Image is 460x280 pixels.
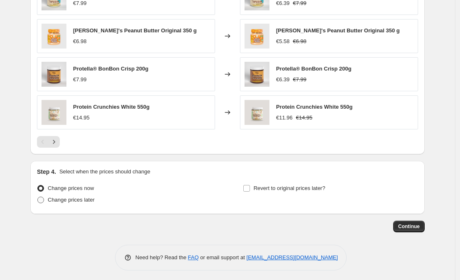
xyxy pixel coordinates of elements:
div: €6.98 [73,37,87,46]
button: Next [48,136,60,148]
span: [PERSON_NAME]'s Peanut Butter Original 350 g [73,27,197,34]
span: Change prices later [48,197,95,203]
img: 3_0c269791-b734-4a8f-a3f9-67f3f214e4bb_80x.png [42,100,66,125]
p: Select when the prices should change [59,168,150,176]
span: [PERSON_NAME]'s Peanut Butter Original 350 g [276,27,400,34]
div: €7.99 [73,75,87,84]
div: €14.95 [73,114,90,122]
div: €5.58 [276,37,290,46]
strike: €14.95 [296,114,313,122]
nav: Pagination [37,136,60,148]
span: or email support at [199,254,247,261]
span: Protella® BonBon Crisp 200g [73,66,149,72]
span: Protein Crunchies White 550g [276,104,352,110]
strike: €7.99 [293,75,307,84]
span: Revert to original prices later? [254,185,325,191]
span: Protella® BonBon Crisp 200g [276,66,352,72]
span: Change prices now [48,185,94,191]
img: JAM.16676_80x.png [245,62,269,87]
a: FAQ [188,254,199,261]
img: JAM.16676_80x.png [42,62,66,87]
a: [EMAIL_ADDRESS][DOMAIN_NAME] [247,254,338,261]
span: Protein Crunchies White 550g [73,104,149,110]
img: CREMAS_Mesadetrabajo1copia3_80x.png [245,24,269,49]
h2: Step 4. [37,168,56,176]
img: CREMAS_Mesadetrabajo1copia3_80x.png [42,24,66,49]
button: Continue [393,221,425,232]
strike: €6.98 [293,37,307,46]
div: €6.39 [276,75,290,84]
span: Need help? Read the [135,254,188,261]
div: €11.96 [276,114,293,122]
span: Continue [398,223,420,230]
img: 3_0c269791-b734-4a8f-a3f9-67f3f214e4bb_80x.png [245,100,269,125]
